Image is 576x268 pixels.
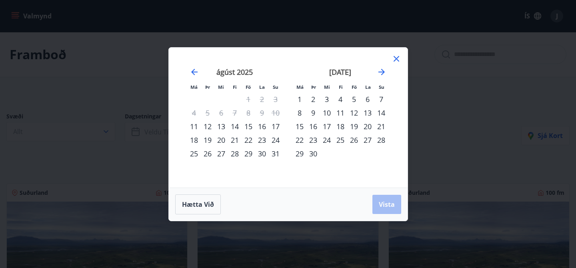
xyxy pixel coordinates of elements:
[201,133,214,147] div: 19
[306,147,320,160] div: 30
[293,133,306,147] td: Choose mánudagur, 22. september 2025 as your check-in date. It’s available.
[320,106,334,120] div: 10
[374,92,388,106] td: Choose sunnudagur, 7. september 2025 as your check-in date. It’s available.
[293,120,306,133] div: 15
[306,120,320,133] td: Choose þriðjudagur, 16. september 2025 as your check-in date. It’s available.
[306,120,320,133] div: 16
[361,92,374,106] div: 6
[293,133,306,147] div: 22
[306,147,320,160] td: Choose þriðjudagur, 30. september 2025 as your check-in date. It’s available.
[269,147,282,160] div: 31
[269,106,282,120] td: Not available. sunnudagur, 10. ágúst 2025
[320,106,334,120] td: Choose miðvikudagur, 10. september 2025 as your check-in date. It’s available.
[218,84,224,90] small: Mi
[255,92,269,106] td: Not available. laugardagur, 2. ágúst 2025
[214,106,228,120] td: Not available. miðvikudagur, 6. ágúst 2025
[329,67,351,77] strong: [DATE]
[269,92,282,106] td: Not available. sunnudagur, 3. ágúst 2025
[255,120,269,133] div: 16
[201,106,214,120] td: Not available. þriðjudagur, 5. ágúst 2025
[334,120,347,133] div: 18
[374,106,388,120] div: 14
[361,133,374,147] div: 27
[228,147,242,160] div: 28
[339,84,343,90] small: Fi
[255,133,269,147] td: Choose laugardagur, 23. ágúst 2025 as your check-in date. It’s available.
[293,147,306,160] div: 29
[228,120,242,133] div: 14
[293,147,306,160] td: Choose mánudagur, 29. september 2025 as your check-in date. It’s available.
[269,147,282,160] td: Choose sunnudagur, 31. ágúst 2025 as your check-in date. It’s available.
[242,92,255,106] td: Not available. föstudagur, 1. ágúst 2025
[379,84,384,90] small: Su
[361,92,374,106] td: Choose laugardagur, 6. september 2025 as your check-in date. It’s available.
[306,92,320,106] div: 2
[187,120,201,133] div: 11
[320,92,334,106] div: 3
[190,84,198,90] small: Má
[269,120,282,133] div: 17
[214,133,228,147] div: 20
[293,92,306,106] div: 1
[306,133,320,147] td: Choose þriðjudagur, 23. september 2025 as your check-in date. It’s available.
[214,120,228,133] div: 13
[242,120,255,133] div: 15
[361,120,374,133] td: Choose laugardagur, 20. september 2025 as your check-in date. It’s available.
[255,120,269,133] td: Choose laugardagur, 16. ágúst 2025 as your check-in date. It’s available.
[296,84,304,90] small: Má
[228,133,242,147] div: 21
[255,106,269,120] td: Not available. laugardagur, 9. ágúst 2025
[246,84,251,90] small: Fö
[178,57,398,178] div: Calendar
[293,92,306,106] td: Choose mánudagur, 1. september 2025 as your check-in date. It’s available.
[187,133,201,147] div: 18
[361,133,374,147] td: Choose laugardagur, 27. september 2025 as your check-in date. It’s available.
[228,133,242,147] td: Choose fimmtudagur, 21. ágúst 2025 as your check-in date. It’s available.
[334,120,347,133] td: Choose fimmtudagur, 18. september 2025 as your check-in date. It’s available.
[242,147,255,160] div: 29
[306,106,320,120] td: Choose þriðjudagur, 9. september 2025 as your check-in date. It’s available.
[187,120,201,133] td: Choose mánudagur, 11. ágúst 2025 as your check-in date. It’s available.
[320,133,334,147] div: 24
[214,133,228,147] td: Choose miðvikudagur, 20. ágúst 2025 as your check-in date. It’s available.
[255,147,269,160] td: Choose laugardagur, 30. ágúst 2025 as your check-in date. It’s available.
[255,147,269,160] div: 30
[334,133,347,147] td: Choose fimmtudagur, 25. september 2025 as your check-in date. It’s available.
[324,84,330,90] small: Mi
[293,120,306,133] td: Choose mánudagur, 15. september 2025 as your check-in date. It’s available.
[214,147,228,160] td: Choose miðvikudagur, 27. ágúst 2025 as your check-in date. It’s available.
[347,92,361,106] div: 5
[214,120,228,133] td: Choose miðvikudagur, 13. ágúst 2025 as your check-in date. It’s available.
[361,106,374,120] div: 13
[374,92,388,106] div: 7
[365,84,371,90] small: La
[201,147,214,160] td: Choose þriðjudagur, 26. ágúst 2025 as your check-in date. It’s available.
[347,106,361,120] div: 12
[228,120,242,133] td: Choose fimmtudagur, 14. ágúst 2025 as your check-in date. It’s available.
[259,84,265,90] small: La
[187,133,201,147] td: Choose mánudagur, 18. ágúst 2025 as your check-in date. It’s available.
[377,67,386,77] div: Move forward to switch to the next month.
[187,147,201,160] td: Choose mánudagur, 25. ágúst 2025 as your check-in date. It’s available.
[352,84,357,90] small: Fö
[361,120,374,133] div: 20
[306,133,320,147] div: 23
[205,84,210,90] small: Þr
[269,133,282,147] div: 24
[242,120,255,133] td: Choose föstudagur, 15. ágúst 2025 as your check-in date. It’s available.
[334,92,347,106] td: Choose fimmtudagur, 4. september 2025 as your check-in date. It’s available.
[374,120,388,133] div: 21
[320,92,334,106] td: Choose miðvikudagur, 3. september 2025 as your check-in date. It’s available.
[347,133,361,147] div: 26
[228,106,242,120] td: Not available. fimmtudagur, 7. ágúst 2025
[306,92,320,106] td: Choose þriðjudagur, 2. september 2025 as your check-in date. It’s available.
[228,147,242,160] td: Choose fimmtudagur, 28. ágúst 2025 as your check-in date. It’s available.
[187,106,201,120] td: Not available. mánudagur, 4. ágúst 2025
[347,92,361,106] td: Choose föstudagur, 5. september 2025 as your check-in date. It’s available.
[374,120,388,133] td: Choose sunnudagur, 21. september 2025 as your check-in date. It’s available.
[347,120,361,133] div: 19
[334,106,347,120] div: 11
[293,106,306,120] div: 8
[201,120,214,133] div: 12
[374,133,388,147] td: Choose sunnudagur, 28. september 2025 as your check-in date. It’s available.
